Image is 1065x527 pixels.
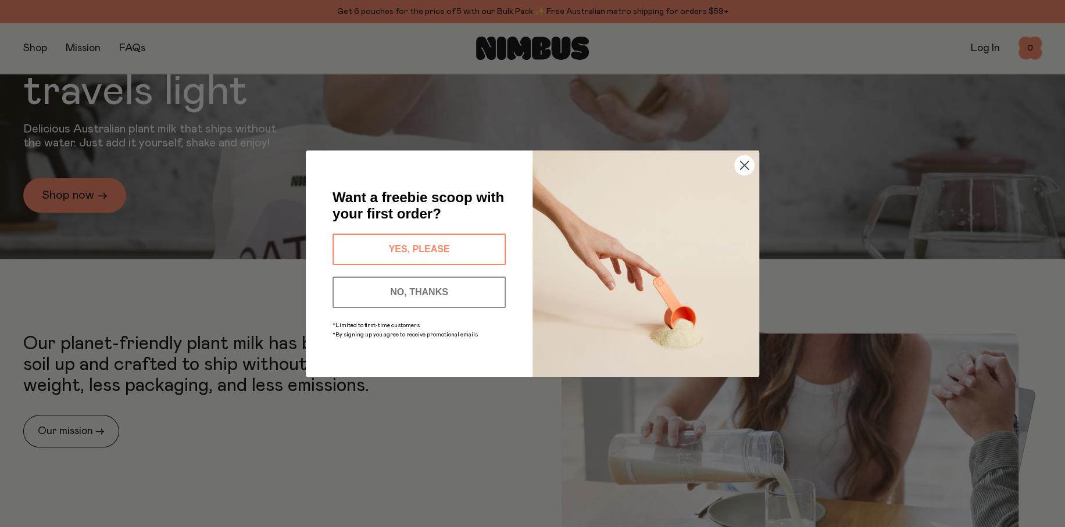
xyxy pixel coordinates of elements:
img: c0d45117-8e62-4a02-9742-374a5db49d45.jpeg [532,150,759,377]
span: Want a freebie scoop with your first order? [333,189,504,221]
button: YES, PLEASE [333,234,506,265]
span: *Limited to first-time customers [333,322,420,328]
span: *By signing up you agree to receive promotional emails [333,332,478,338]
button: NO, THANKS [333,277,506,308]
button: Close dialog [734,155,755,175]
